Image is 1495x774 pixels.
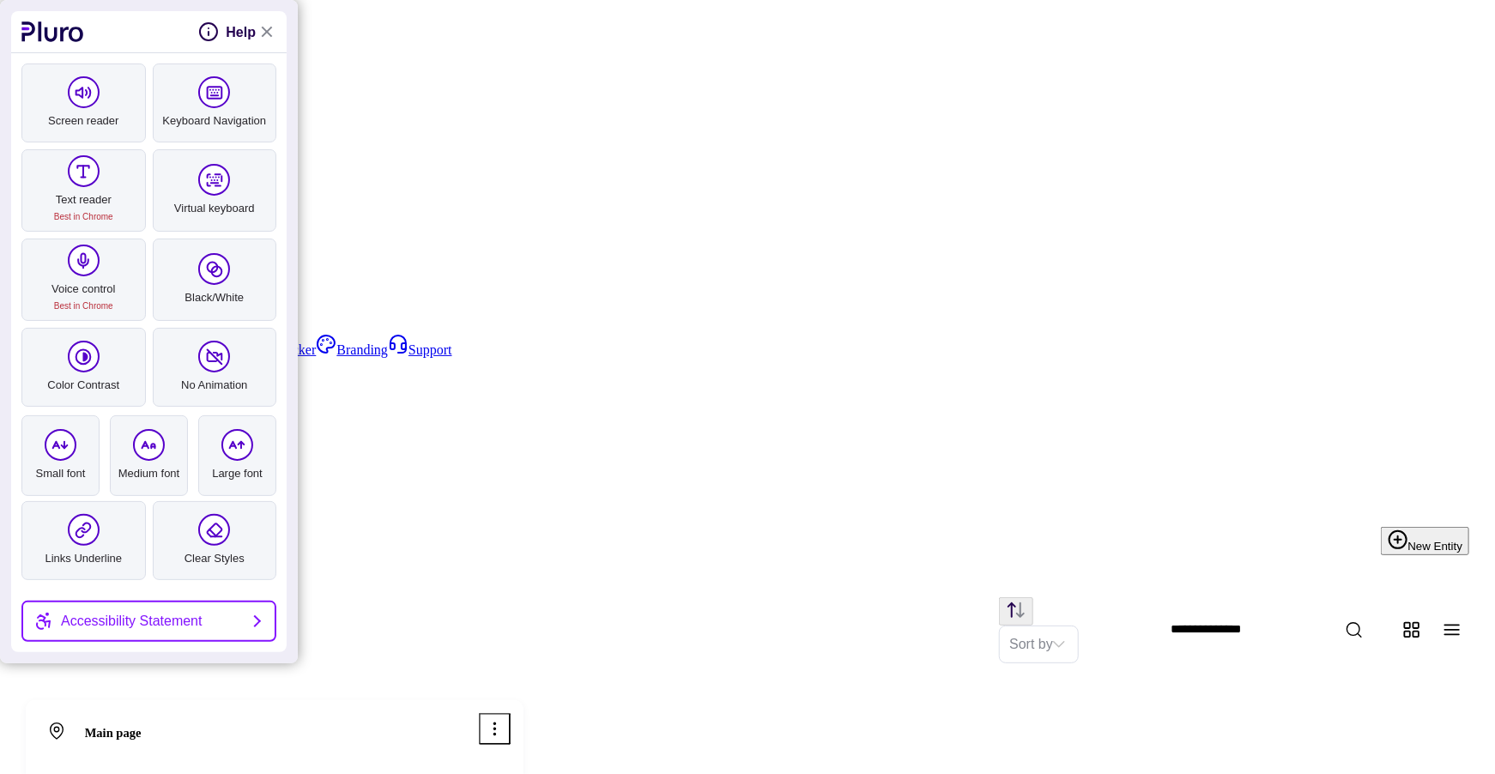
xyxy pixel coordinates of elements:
aside: Sidebar menu [7,334,1488,399]
div: Set sorting [999,626,1079,663]
button: Open options menu [479,713,511,746]
span: Keyboard Navigation [155,112,275,130]
a: Clear Styles [153,501,277,580]
span: Accessibility Statement [61,613,203,630]
a: Branding [316,342,388,357]
span: Best in Chrome [24,209,143,226]
button: New Entity [1381,527,1470,555]
a: Keyboard Navigation [153,63,277,142]
span: Medium font [112,465,185,482]
span: Voice control [24,281,143,315]
label: Large font [198,415,276,496]
span: Screen reader [24,112,143,130]
button: Change content view type to table [1435,613,1469,647]
span: Clear Styles [155,550,275,567]
button: help on pluro Toolbar functionality [198,21,256,42]
a: Text readerBest in Chrome [21,149,146,232]
span: Best in Chrome [24,298,143,315]
span: Text reader [24,191,143,226]
a: Black/White [153,239,277,321]
a: Close Accessibility Tool [256,21,276,42]
ul: Font Size [21,414,276,494]
span: No Animation [155,377,275,394]
a: No Animation [153,328,277,407]
a: Color Contrast [21,328,146,407]
a: to pluro website [21,21,84,42]
a: Screen reader [21,63,146,142]
a: Links Underline [21,501,146,580]
span: Black/White [155,289,275,306]
a: Support [388,342,452,357]
label: Medium font [110,415,188,496]
span: Virtual keyboard [155,200,275,217]
button: Change sorting direction [999,597,1033,626]
span: Color Contrast [24,377,143,394]
label: Small font [21,415,100,496]
a: Voice controlBest in Chrome [21,239,146,321]
input: Website Search [1158,614,1425,646]
a: Virtual keyboard [153,149,277,232]
span: Small font [24,465,97,482]
span: Links Underline [24,550,143,567]
span: Large font [201,465,274,482]
svg: Help [198,21,219,42]
a: Accessibility Statement [21,601,276,642]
